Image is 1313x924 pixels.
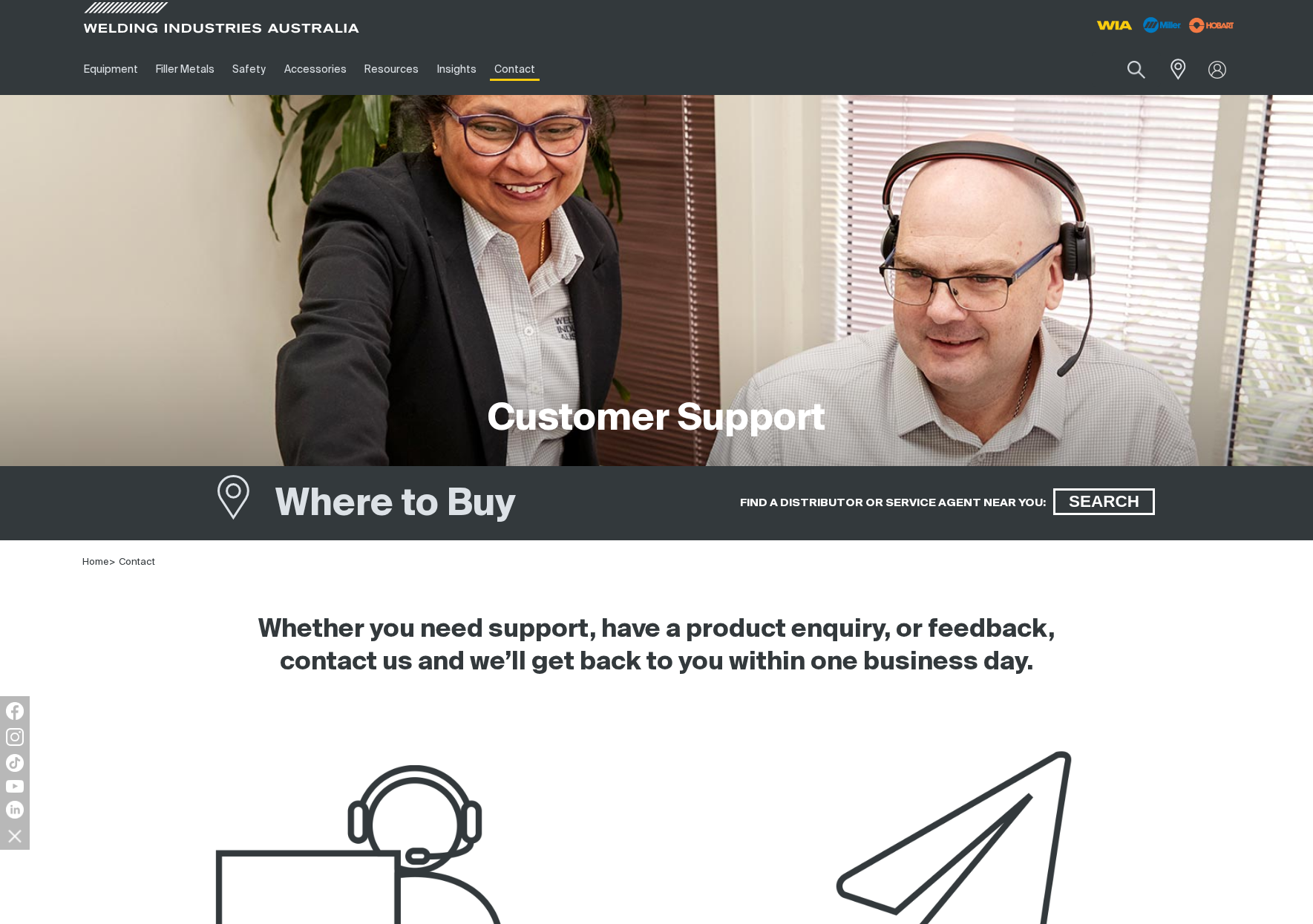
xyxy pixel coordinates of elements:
[6,801,24,819] img: LinkedIn
[1053,488,1155,515] a: SEARCH
[275,44,356,95] a: Accessories
[223,44,275,95] a: Safety
[238,614,1075,679] h2: Whether you need support, have a product enquiry, or feedback, contact us and we’ll get back to y...
[1111,52,1162,87] button: Search products
[75,44,147,95] a: Equipment
[2,823,27,848] img: hide socials
[6,702,24,720] img: Facebook
[119,557,155,567] a: Contact
[6,780,24,793] img: YouTube
[740,496,1046,510] h5: FIND A DISTRIBUTOR OR SERVICE AGENT NEAR YOU:
[1055,488,1153,515] span: SEARCH
[75,44,948,95] nav: Main
[428,44,485,95] a: Insights
[147,44,223,95] a: Filler Metals
[356,44,428,95] a: Resources
[275,481,516,529] h1: Where to Buy
[6,754,24,772] img: TikTok
[82,557,109,567] a: Home
[215,479,276,534] a: Where to Buy
[485,44,544,95] a: Contact
[1092,52,1161,87] input: Product name or item number...
[1185,14,1239,36] img: miller
[6,728,24,746] img: Instagram
[109,557,116,567] span: >
[488,396,825,444] h1: Customer Support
